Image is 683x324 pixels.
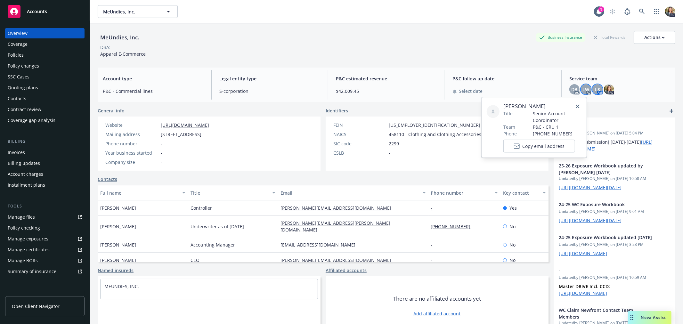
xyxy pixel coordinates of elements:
[326,267,367,274] a: Affiliated accounts
[336,75,437,82] span: P&C estimated revenue
[5,212,85,222] a: Manage files
[336,88,437,94] span: $42,009.45
[8,93,26,104] div: Contacts
[559,290,607,296] a: [URL][DOMAIN_NAME]
[5,266,85,277] a: Summary of insurance
[503,190,539,196] div: Key contact
[628,311,671,324] button: Nova Assist
[559,267,654,274] span: -
[431,205,438,211] a: -
[219,88,320,94] span: S-corporation
[161,159,162,166] span: -
[8,266,56,277] div: Summary of insurance
[12,303,60,310] span: Open Client Navigator
[665,6,675,17] img: photo
[559,209,670,215] span: Updated by [PERSON_NAME] on [DATE] 9:01 AM
[503,102,581,110] span: [PERSON_NAME]
[98,176,117,182] a: Contacts
[188,185,278,200] button: Title
[431,242,438,248] a: -
[621,5,634,18] a: Report a Bug
[389,150,390,156] span: -
[8,212,35,222] div: Manage files
[281,220,390,233] a: [PERSON_NAME][EMAIL_ADDRESS][PERSON_NAME][DOMAIN_NAME]
[100,51,146,57] span: Apparel E-Commerce
[5,223,85,233] a: Policy checking
[100,205,136,211] span: [PERSON_NAME]
[559,162,654,176] span: 25-26 Exposure Workbook updated by [PERSON_NAME] [DATE]
[5,28,85,38] a: Overview
[598,6,604,12] div: 3
[8,83,38,93] div: Quoting plans
[389,131,501,138] span: 458110 - Clothing and Clothing Accessories Retailers
[100,44,112,51] div: DBA: -
[103,88,204,94] span: P&C - Commercial lines
[559,139,670,152] p: [BPO Indio Submission] [DATE]-[DATE]
[8,72,29,82] div: SSC Cases
[105,150,158,156] div: Year business started
[8,158,40,168] div: Billing updates
[8,115,55,126] div: Coverage gap analysis
[5,234,85,244] span: Manage exposures
[5,203,85,209] div: Tools
[98,33,142,42] div: MeUndies, Inc.
[428,185,500,200] button: Phone number
[161,131,201,138] span: [STREET_ADDRESS]
[5,169,85,179] a: Account charges
[554,157,675,196] div: 25-26 Exposure Workbook updated by [PERSON_NAME] [DATE]Updatedby [PERSON_NAME] on [DATE] 10:58 AM...
[522,143,565,150] span: Copy email address
[100,190,178,196] div: Full name
[27,9,47,14] span: Accounts
[8,169,43,179] div: Account charges
[554,262,675,302] div: -Updatedby [PERSON_NAME] on [DATE] 10:59 AMMaster DRIVE Incl. CCD: [URL][DOMAIN_NAME]
[554,229,675,262] div: 24-25 Exposure Workbook updated [DATE]Updatedby [PERSON_NAME] on [DATE] 3:23 PM[URL][DOMAIN_NAME]
[8,255,38,266] div: Manage BORs
[8,104,41,115] div: Contract review
[559,184,622,190] a: [URL][DOMAIN_NAME][DATE]
[5,289,85,296] div: Analytics hub
[5,255,85,266] a: Manage BORs
[628,311,636,324] div: Drag to move
[103,75,204,82] span: Account type
[636,5,648,18] a: Search
[559,201,654,208] span: 24-25 WC Exposure Workbook
[8,61,39,71] div: Policy changes
[389,122,480,128] span: [US_EMPLOYER_IDENTIFICATION_NUMBER]
[278,185,428,200] button: Email
[191,205,212,211] span: Controller
[5,39,85,49] a: Coverage
[641,315,666,320] span: Nova Assist
[5,158,85,168] a: Billing updates
[431,257,438,263] a: -
[503,124,515,130] span: Team
[5,180,85,190] a: Installment plans
[281,257,396,263] a: [PERSON_NAME][EMAIL_ADDRESS][DOMAIN_NAME]
[98,267,134,274] a: Named insureds
[281,205,396,211] a: [PERSON_NAME][EMAIL_ADDRESS][DOMAIN_NAME]
[559,283,610,289] strong: Master DRIVE Incl. CCD:
[393,295,481,303] span: There are no affiliated accounts yet
[533,110,581,124] span: Senior Account Coordinator
[8,50,24,60] div: Policies
[554,117,675,157] div: -Updatedby [PERSON_NAME] on [DATE] 5:04 PM[BPO Indio Submission] [DATE]-[DATE][URL][DOMAIN_NAME]
[103,8,159,15] span: MeUndies, Inc.
[161,140,162,147] span: -
[431,190,491,196] div: Phone number
[5,50,85,60] a: Policies
[105,159,158,166] div: Company size
[191,223,244,230] span: Underwriter as of [DATE]
[559,250,607,256] a: [URL][DOMAIN_NAME]
[509,205,517,211] span: Yes
[5,72,85,82] a: SSC Cases
[191,190,269,196] div: Title
[5,3,85,20] a: Accounts
[191,257,199,263] span: CEO
[105,122,158,128] div: Website
[414,310,461,317] a: Add affiliated account
[569,75,670,82] span: Service team
[5,245,85,255] a: Manage certificates
[104,283,139,289] a: MEUNDIES, INC.
[98,185,188,200] button: Full name
[509,257,516,263] span: No
[595,86,600,93] span: LS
